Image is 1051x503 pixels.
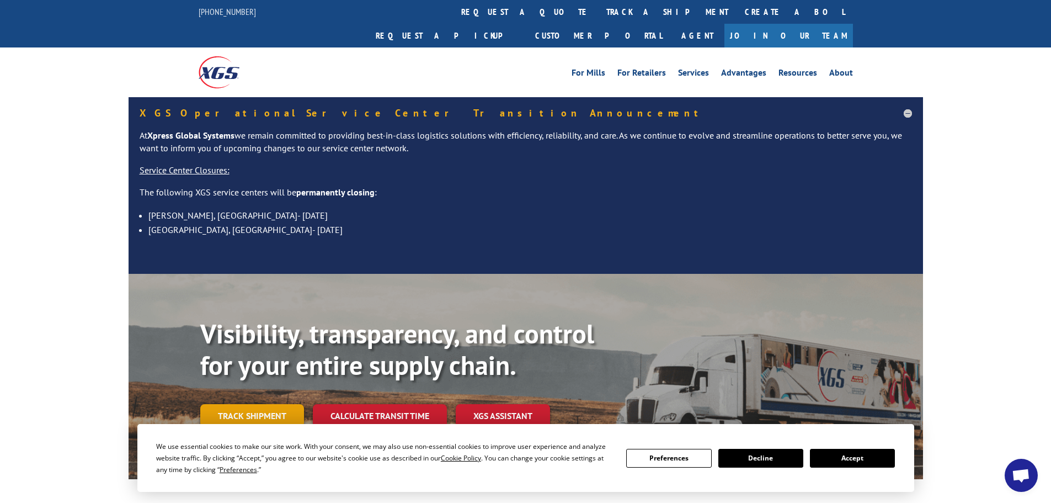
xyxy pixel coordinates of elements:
[572,68,605,81] a: For Mills
[140,129,912,165] p: At we remain committed to providing best-in-class logistics solutions with efficiency, reliabilit...
[367,24,527,47] a: Request a pickup
[617,68,666,81] a: For Retailers
[456,404,550,428] a: XGS ASSISTANT
[148,208,912,223] li: [PERSON_NAME], [GEOGRAPHIC_DATA]- [DATE]
[200,316,594,383] b: Visibility, transparency, and control for your entire supply chain.
[296,187,375,198] strong: permanently closing
[156,441,613,475] div: We use essential cookies to make our site work. With your consent, we may also use non-essential ...
[199,6,256,17] a: [PHONE_NUMBER]
[147,130,234,141] strong: Xpress Global Systems
[137,424,914,492] div: Cookie Consent Prompt
[810,449,895,468] button: Accept
[778,68,817,81] a: Resources
[1005,459,1038,492] a: Open chat
[626,449,711,468] button: Preferences
[527,24,670,47] a: Customer Portal
[724,24,853,47] a: Join Our Team
[678,68,709,81] a: Services
[829,68,853,81] a: About
[220,465,257,474] span: Preferences
[140,165,230,176] u: Service Center Closures:
[313,404,447,428] a: Calculate transit time
[718,449,803,468] button: Decline
[670,24,724,47] a: Agent
[200,404,304,427] a: Track shipment
[140,186,912,208] p: The following XGS service centers will be :
[441,453,481,463] span: Cookie Policy
[721,68,766,81] a: Advantages
[148,223,912,237] li: [GEOGRAPHIC_DATA], [GEOGRAPHIC_DATA]- [DATE]
[140,108,912,118] h5: XGS Operational Service Center Transition Announcement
